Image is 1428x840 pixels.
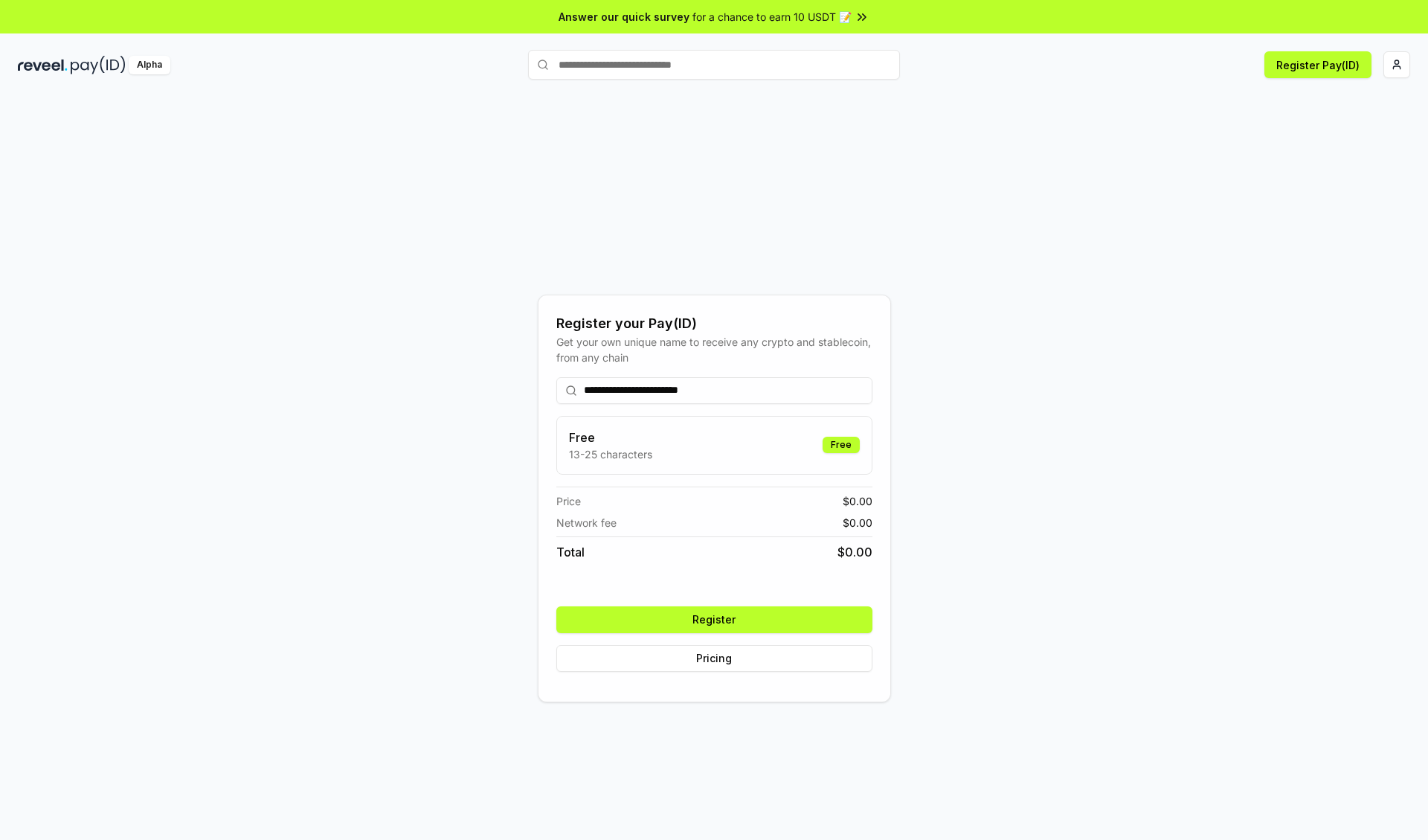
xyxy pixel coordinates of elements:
[556,543,585,561] span: Total
[129,56,170,74] div: Alpha
[843,515,872,530] span: $ 0.00
[569,429,652,446] h3: Free
[556,313,872,334] div: Register your Pay(ID)
[556,515,617,530] span: Network fee
[843,493,872,509] span: $ 0.00
[556,493,581,509] span: Price
[556,606,872,633] button: Register
[556,334,872,365] div: Get your own unique name to receive any crypto and stablecoin, from any chain
[71,56,126,74] img: pay_id
[556,645,872,672] button: Pricing
[569,446,652,462] p: 13-25 characters
[837,543,872,561] span: $ 0.00
[692,9,852,25] span: for a chance to earn 10 USDT 📝
[1264,51,1371,78] button: Register Pay(ID)
[559,9,689,25] span: Answer our quick survey
[823,437,860,453] div: Free
[18,56,68,74] img: reveel_dark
